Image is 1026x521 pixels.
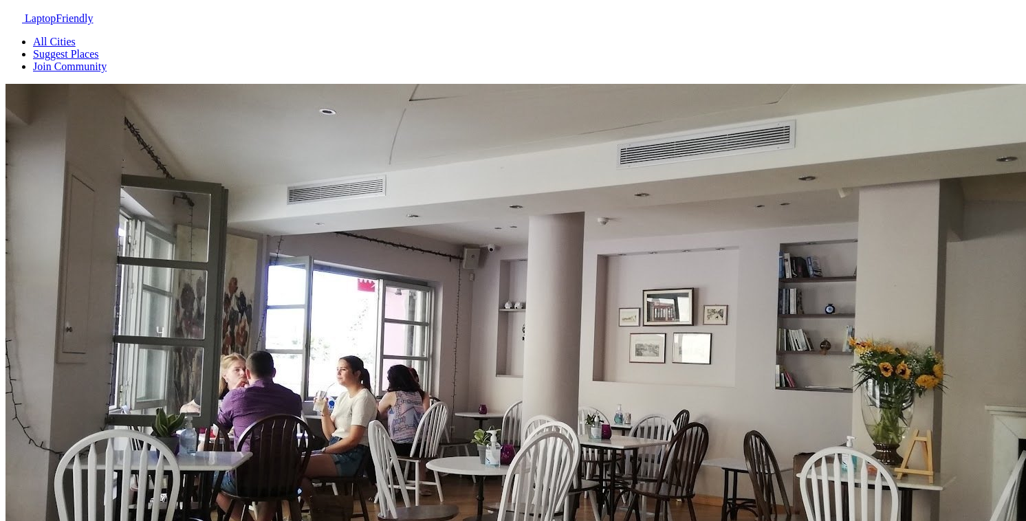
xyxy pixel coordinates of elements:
span: Friendly [56,12,93,24]
a: All Cities [33,36,76,47]
a: Suggest Places [33,48,99,60]
img: LaptopFriendly [6,5,22,22]
a: LaptopFriendly LaptopFriendly [6,12,94,24]
span: Laptop [25,12,56,24]
a: Join Community [33,60,107,72]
